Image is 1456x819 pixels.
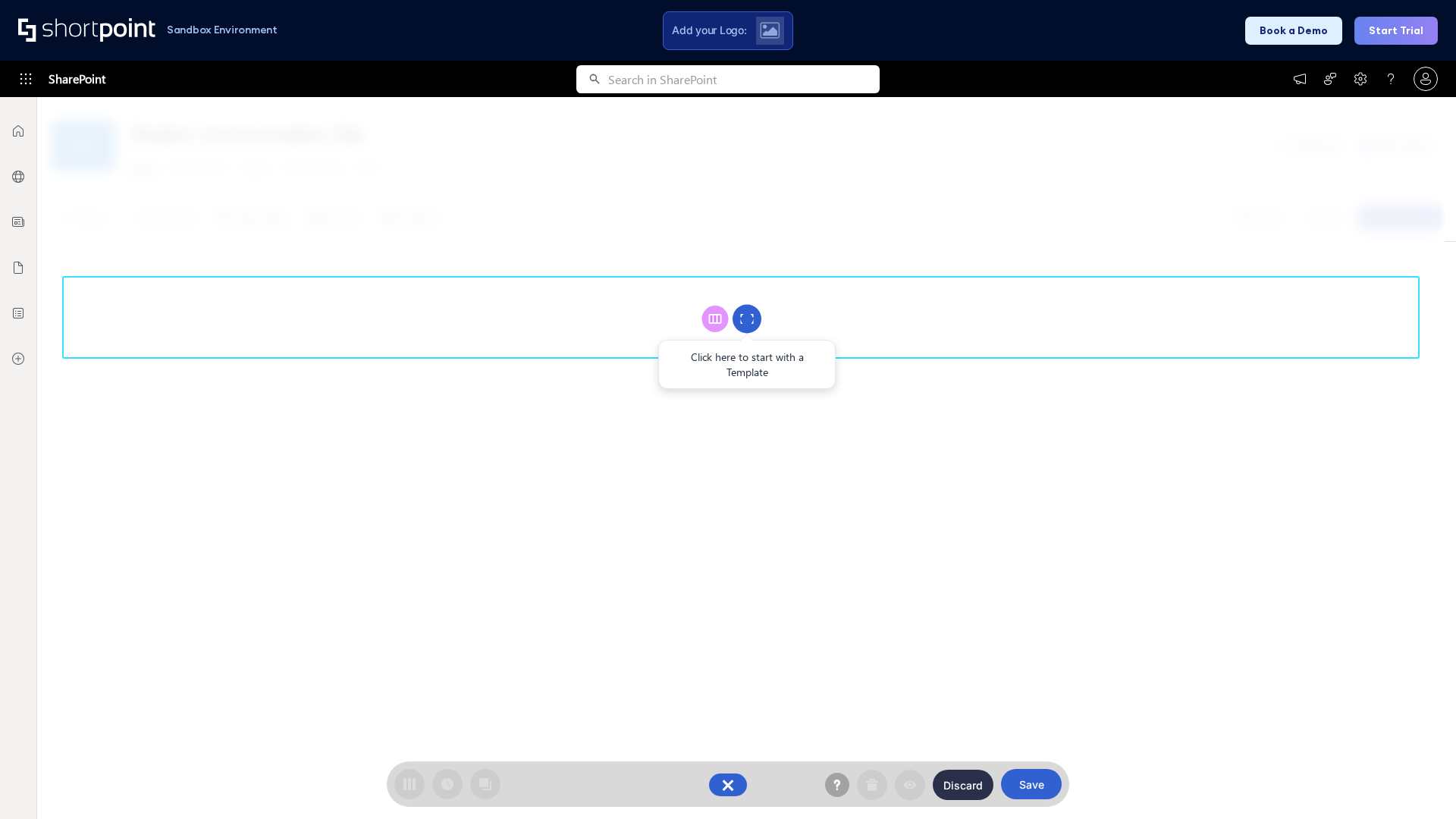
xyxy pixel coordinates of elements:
[49,61,105,97] span: SharePoint
[1354,17,1438,45] button: Start Trial
[672,24,746,37] span: Add your Logo:
[1245,17,1342,45] button: Book a Demo
[933,770,993,800] button: Discard
[608,65,880,93] input: Search in SharePoint
[760,22,780,39] img: Upload logo
[1001,769,1062,799] button: Save
[167,26,278,34] h1: Sandbox Environment
[1380,746,1456,819] iframe: Chat Widget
